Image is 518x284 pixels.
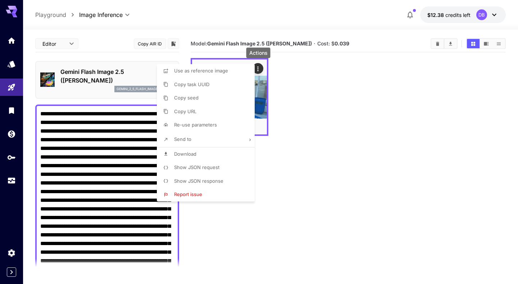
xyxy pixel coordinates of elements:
span: Re-use parameters [174,122,217,128]
span: Show JSON response [174,178,223,184]
span: Use as reference image [174,68,228,74]
span: Report issue [174,191,202,197]
span: Copy seed [174,95,199,101]
span: Copy task UUID [174,81,209,87]
span: Download [174,151,196,157]
span: Send to [174,136,191,142]
span: Show JSON request [174,164,219,170]
div: Actions [246,48,271,58]
span: Copy URL [174,108,196,114]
